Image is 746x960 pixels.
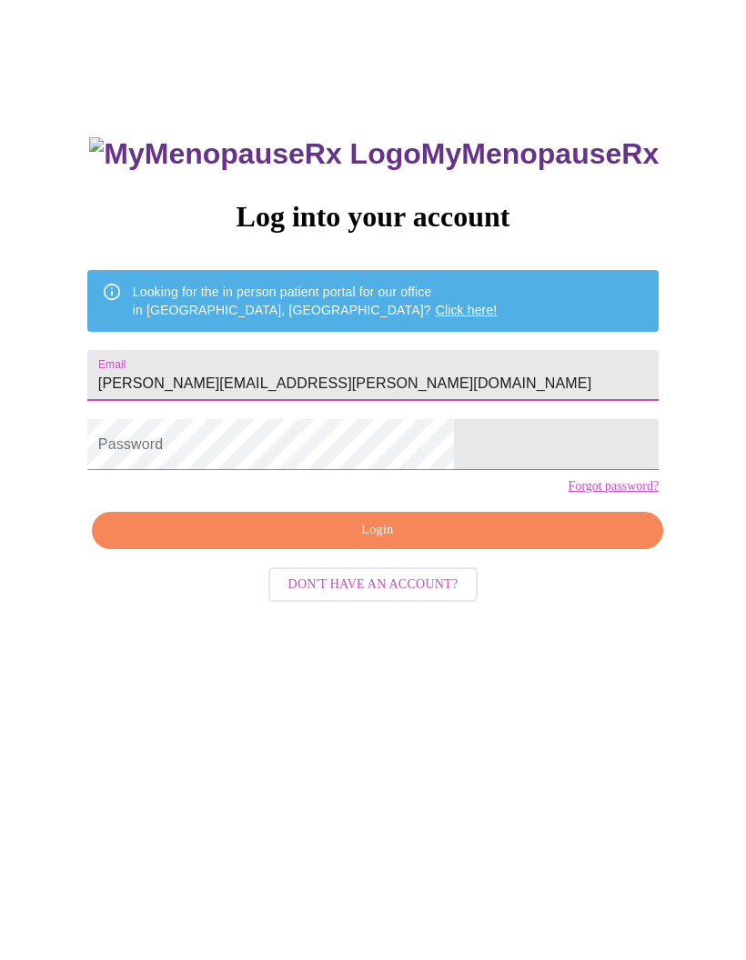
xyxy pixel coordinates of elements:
[288,574,459,596] span: Don't have an account?
[268,567,479,603] button: Don't have an account?
[92,512,663,549] button: Login
[568,479,659,494] a: Forgot password?
[89,137,420,171] img: MyMenopauseRx Logo
[89,137,659,171] h3: MyMenopauseRx
[264,575,483,591] a: Don't have an account?
[133,275,498,326] div: Looking for the in person patient portal for our office in [GEOGRAPHIC_DATA], [GEOGRAPHIC_DATA]?
[113,519,642,542] span: Login
[436,303,498,317] a: Click here!
[87,200,659,234] h3: Log into your account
